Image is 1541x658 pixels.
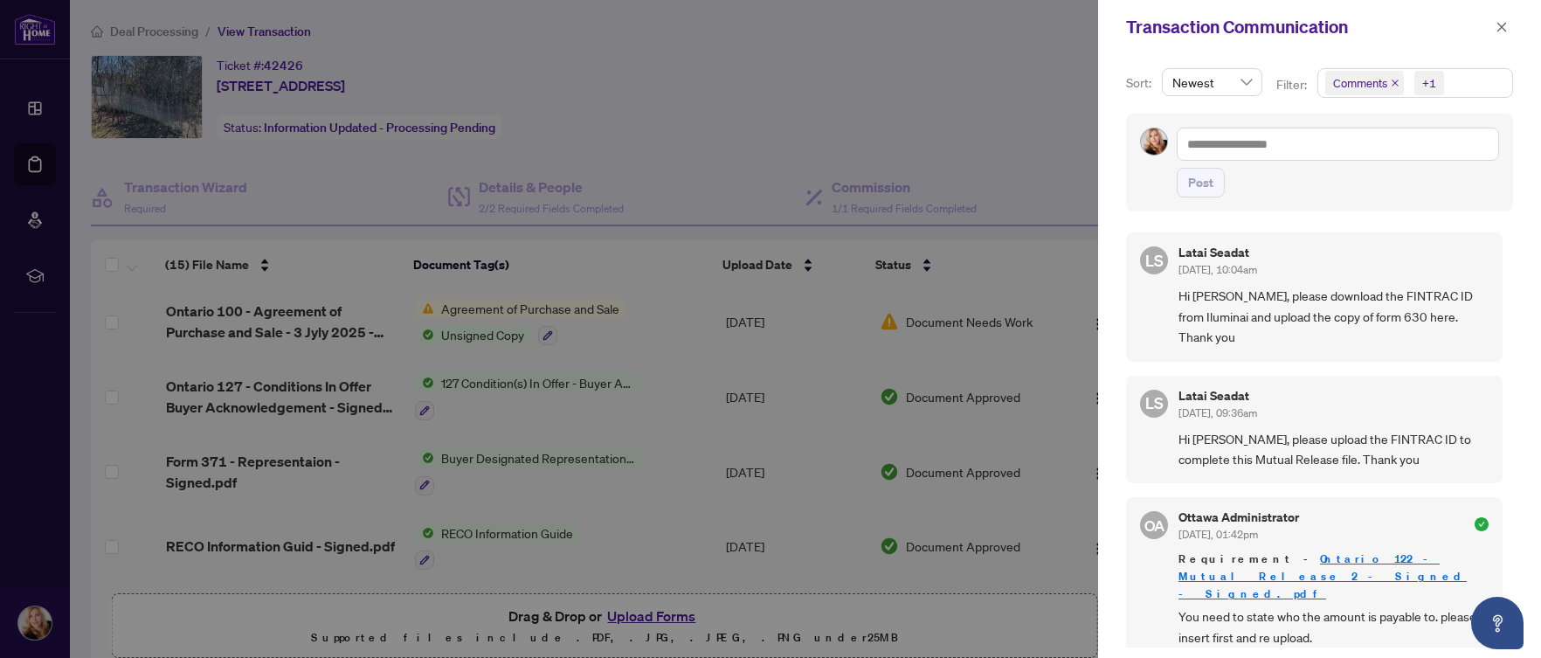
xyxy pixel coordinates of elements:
[1141,128,1167,155] img: Profile Icon
[1145,248,1164,273] span: LS
[1178,511,1299,523] h5: Ottawa Administrator
[1333,74,1387,92] span: Comments
[1144,514,1164,537] span: OA
[1126,73,1155,93] p: Sort:
[1178,406,1257,419] span: [DATE], 09:36am
[1178,551,1489,603] span: Requirement -
[1496,21,1508,33] span: close
[1177,168,1225,197] button: Post
[1422,74,1436,92] div: +1
[1178,528,1258,541] span: [DATE], 01:42pm
[1178,606,1489,648] span: You need to state who the amount is payable to. please insert first and re upload.
[1172,69,1252,95] span: Newest
[1391,79,1399,87] span: close
[1178,263,1257,276] span: [DATE], 10:04am
[1178,429,1489,470] span: Hi [PERSON_NAME], please upload the FINTRAC ID to complete this Mutual Release file. Thank you
[1145,391,1164,415] span: LS
[1276,75,1310,94] p: Filter:
[1178,246,1257,259] h5: Latai Seadat
[1178,286,1489,347] span: Hi [PERSON_NAME], please download the FINTRAC ID from Iluminai and upload the copy of form 630 he...
[1126,14,1490,40] div: Transaction Communication
[1178,390,1257,402] h5: Latai Seadat
[1325,71,1404,95] span: Comments
[1471,597,1524,649] button: Open asap
[1475,517,1489,531] span: check-circle
[1178,551,1467,601] a: Ontario 122 - Mutual Release 2 - Signed - Signed.pdf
